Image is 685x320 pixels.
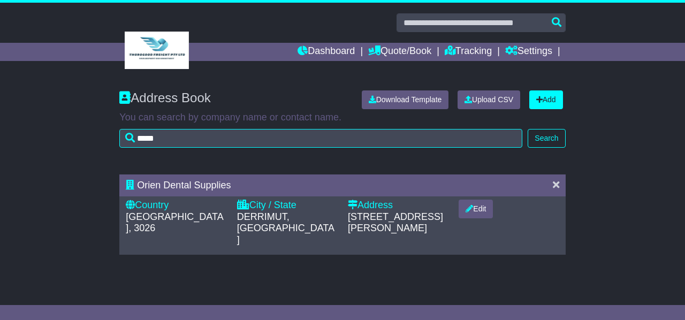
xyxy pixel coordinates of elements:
span: Orien Dental Supplies [137,180,231,191]
button: Search [528,129,565,148]
a: Dashboard [298,43,355,61]
p: You can search by company name or contact name. [119,112,565,124]
div: Address Book [114,90,353,109]
a: Quote/Book [368,43,431,61]
span: [STREET_ADDRESS][PERSON_NAME] [348,211,443,234]
span: [GEOGRAPHIC_DATA], 3026 [126,211,223,234]
button: Edit [459,200,493,218]
a: Settings [505,43,552,61]
a: Upload CSV [458,90,520,109]
a: Add [529,90,563,109]
div: Address [348,200,448,211]
span: DERRIMUT, [GEOGRAPHIC_DATA] [237,211,334,245]
a: Download Template [362,90,449,109]
div: City / State [237,200,337,211]
a: Tracking [445,43,492,61]
div: Country [126,200,226,211]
